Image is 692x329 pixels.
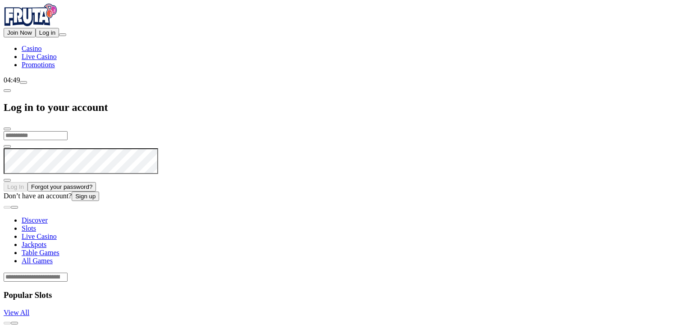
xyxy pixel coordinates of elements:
a: Slots [22,224,36,232]
nav: Lobby [4,201,688,265]
a: Fruta [4,20,58,27]
button: live-chat [20,81,27,84]
button: Join Now [4,28,36,37]
span: Log in [39,29,55,36]
button: Sign up [72,192,99,201]
a: Live Casino [22,53,57,60]
button: next slide [11,206,18,209]
button: eye icon [4,145,11,148]
button: chevron-left icon [4,89,11,92]
button: prev slide [4,206,11,209]
header: Lobby [4,201,688,282]
a: Discover [22,216,48,224]
button: Forgot your password? [27,182,96,192]
button: Log in [36,28,59,37]
input: Search [4,273,68,282]
button: menu [59,33,66,36]
button: prev slide [4,322,11,324]
a: Casino [22,45,41,52]
button: eye icon [4,179,11,182]
span: Sign up [75,193,96,200]
nav: Main menu [4,45,688,69]
a: Jackpots [22,241,46,248]
span: Log In [7,183,24,190]
a: View All [4,309,29,316]
a: Promotions [22,61,55,69]
nav: Primary [4,4,688,69]
span: Join Now [7,29,32,36]
button: Log In [4,182,27,192]
span: 04:49 [4,76,20,84]
h2: Log in to your account [4,101,688,114]
a: Live Casino [22,233,57,240]
img: Fruta [4,4,58,26]
button: close [4,128,11,130]
button: next slide [11,322,18,324]
a: All Games [22,257,53,265]
a: Table Games [22,249,59,256]
div: Don’t have an account? [4,192,688,201]
h3: Popular Slots [4,290,688,300]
